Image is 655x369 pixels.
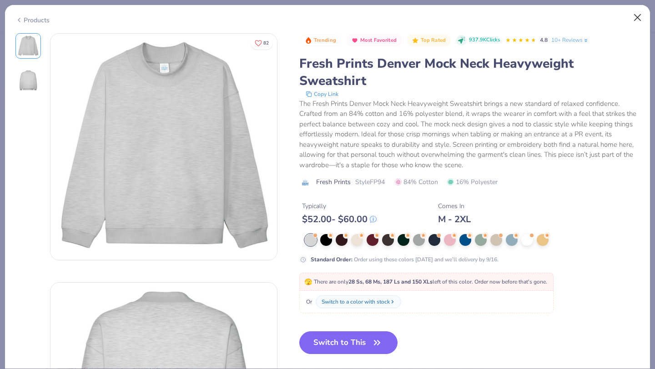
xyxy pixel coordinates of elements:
button: Close [629,9,646,26]
div: 4.8 Stars [505,33,536,48]
button: Badge Button [407,35,451,46]
span: Most Favorited [360,38,397,43]
span: Fresh Prints [316,177,351,187]
button: Like [251,36,273,50]
span: Top Rated [421,38,446,43]
button: Badge Button [347,35,402,46]
span: 82 [263,41,269,45]
strong: 28 Ss, 68 Ms, 187 Ls and 150 XLs [348,278,433,285]
img: Top Rated sort [412,37,419,44]
div: M - 2XL [438,214,471,225]
button: Switch to This [299,331,398,354]
span: Style FP94 [355,177,385,187]
span: Or [304,298,312,306]
img: Front [50,34,277,260]
div: Order using these colors [DATE] and we’ll delivery by 9/16. [311,255,499,264]
img: brand logo [299,179,312,186]
button: copy to clipboard [303,90,341,99]
img: Front [17,35,39,57]
img: Most Favorited sort [351,37,358,44]
span: 937.9K Clicks [469,36,500,44]
div: Fresh Prints Denver Mock Neck Heavyweight Sweatshirt [299,55,640,90]
span: There are only left of this color. Order now before that's gone. [304,278,547,285]
img: Back [17,70,39,91]
div: $ 52.00 - $ 60.00 [302,214,377,225]
div: The Fresh Prints Denver Mock Neck Heavyweight Sweatshirt brings a new standard of relaxed confide... [299,99,640,170]
strong: Standard Order : [311,256,353,263]
div: Typically [302,201,377,211]
span: 4.8 [540,36,548,44]
img: Trending sort [305,37,312,44]
button: Badge Button [300,35,341,46]
span: 🫣 [304,278,312,286]
span: 84% Cotton [395,177,438,187]
div: Comes In [438,201,471,211]
div: Products [15,15,50,25]
span: 16% Polyester [447,177,498,187]
a: 10+ Reviews [551,36,589,44]
div: Switch to a color with stock [322,298,390,306]
button: Switch to a color with stock [316,295,401,308]
span: Trending [314,38,336,43]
